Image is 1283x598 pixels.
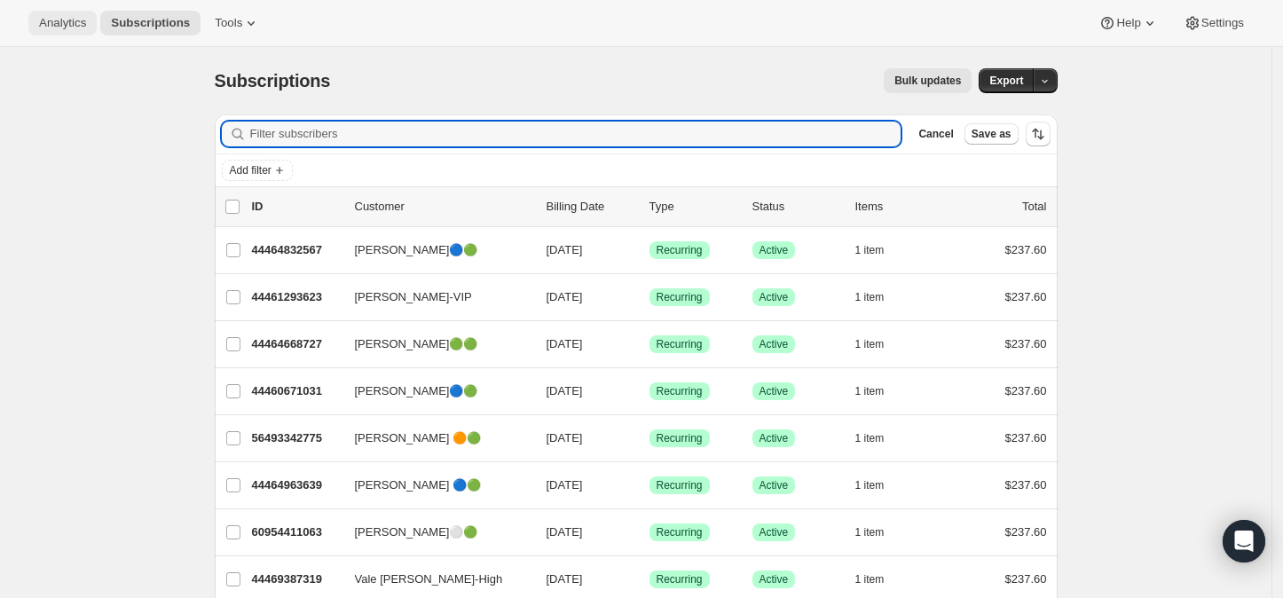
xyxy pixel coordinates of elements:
[1173,11,1255,35] button: Settings
[1005,290,1047,303] span: $237.60
[547,431,583,445] span: [DATE]
[855,238,904,263] button: 1 item
[760,384,789,398] span: Active
[657,431,703,445] span: Recurring
[657,478,703,492] span: Recurring
[657,243,703,257] span: Recurring
[252,523,341,541] p: 60954411063
[252,570,341,588] p: 44469387319
[855,473,904,498] button: 1 item
[355,198,532,216] p: Customer
[855,572,885,586] span: 1 item
[760,525,789,539] span: Active
[855,431,885,445] span: 1 item
[355,570,503,588] span: Vale [PERSON_NAME]-High
[344,330,522,358] button: [PERSON_NAME]🟢🟢
[855,332,904,357] button: 1 item
[657,290,703,304] span: Recurring
[855,243,885,257] span: 1 item
[547,478,583,492] span: [DATE]
[989,74,1023,88] span: Export
[355,523,478,541] span: [PERSON_NAME]⚪🟢
[760,572,789,586] span: Active
[1005,525,1047,539] span: $237.60
[1005,431,1047,445] span: $237.60
[252,241,341,259] p: 44464832567
[252,198,1047,216] div: IDCustomerBilling DateTypeStatusItemsTotal
[752,198,841,216] p: Status
[252,288,341,306] p: 44461293623
[252,567,1047,592] div: 44469387319Vale [PERSON_NAME]-High[DATE]SuccessRecurringSuccessActive1 item$237.60
[1005,572,1047,586] span: $237.60
[855,478,885,492] span: 1 item
[252,198,341,216] p: ID
[547,572,583,586] span: [DATE]
[100,11,201,35] button: Subscriptions
[855,285,904,310] button: 1 item
[547,290,583,303] span: [DATE]
[355,241,478,259] span: [PERSON_NAME]🔵🟢
[252,426,1047,451] div: 56493342775[PERSON_NAME] 🟠🟢[DATE]SuccessRecurringSuccessActive1 item$237.60
[252,285,1047,310] div: 44461293623[PERSON_NAME]-VIP[DATE]SuccessRecurringSuccessActive1 item$237.60
[760,431,789,445] span: Active
[547,384,583,397] span: [DATE]
[547,525,583,539] span: [DATE]
[344,518,522,547] button: [PERSON_NAME]⚪🟢
[355,429,482,447] span: [PERSON_NAME] 🟠🟢
[657,525,703,539] span: Recurring
[855,567,904,592] button: 1 item
[355,288,472,306] span: [PERSON_NAME]-VIP
[1026,122,1051,146] button: Sort the results
[918,127,953,141] span: Cancel
[344,471,522,500] button: [PERSON_NAME] 🔵🟢
[252,429,341,447] p: 56493342775
[657,384,703,398] span: Recurring
[252,473,1047,498] div: 44464963639[PERSON_NAME] 🔵🟢[DATE]SuccessRecurringSuccessActive1 item$237.60
[344,283,522,311] button: [PERSON_NAME]-VIP
[972,127,1011,141] span: Save as
[760,290,789,304] span: Active
[760,337,789,351] span: Active
[215,16,242,30] span: Tools
[252,476,341,494] p: 44464963639
[547,198,635,216] p: Billing Date
[250,122,901,146] input: Filter subscribers
[222,160,293,181] button: Add filter
[252,379,1047,404] div: 44460671031[PERSON_NAME]🔵🟢[DATE]SuccessRecurringSuccessActive1 item$237.60
[855,525,885,539] span: 1 item
[1005,384,1047,397] span: $237.60
[894,74,961,88] span: Bulk updates
[760,478,789,492] span: Active
[657,572,703,586] span: Recurring
[1022,198,1046,216] p: Total
[884,68,972,93] button: Bulk updates
[215,71,331,90] span: Subscriptions
[355,335,478,353] span: [PERSON_NAME]🟢🟢
[252,520,1047,545] div: 60954411063[PERSON_NAME]⚪🟢[DATE]SuccessRecurringSuccessActive1 item$237.60
[760,243,789,257] span: Active
[855,379,904,404] button: 1 item
[1116,16,1140,30] span: Help
[39,16,86,30] span: Analytics
[547,337,583,350] span: [DATE]
[344,424,522,452] button: [PERSON_NAME] 🟠🟢
[344,565,522,594] button: Vale [PERSON_NAME]-High
[1088,11,1169,35] button: Help
[252,335,341,353] p: 44464668727
[649,198,738,216] div: Type
[855,290,885,304] span: 1 item
[1005,337,1047,350] span: $237.60
[230,163,272,177] span: Add filter
[1201,16,1244,30] span: Settings
[204,11,271,35] button: Tools
[344,236,522,264] button: [PERSON_NAME]🔵🟢
[964,123,1019,145] button: Save as
[1223,520,1265,563] div: Open Intercom Messenger
[657,337,703,351] span: Recurring
[547,243,583,256] span: [DATE]
[355,382,478,400] span: [PERSON_NAME]🔵🟢
[252,382,341,400] p: 44460671031
[855,384,885,398] span: 1 item
[855,337,885,351] span: 1 item
[1005,243,1047,256] span: $237.60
